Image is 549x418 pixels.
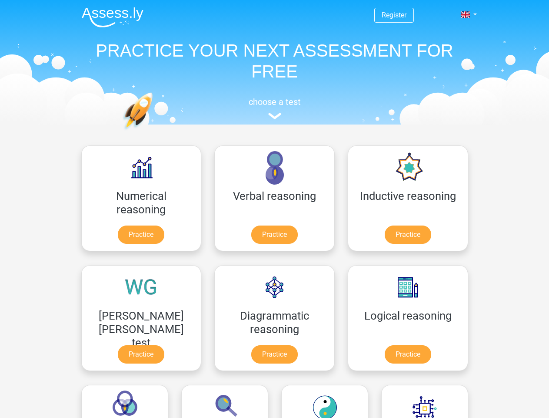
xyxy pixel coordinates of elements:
img: Assessly [82,7,143,27]
a: Practice [385,345,431,364]
a: Practice [251,345,298,364]
img: practice [123,92,186,171]
h5: choose a test [75,97,475,107]
img: assessment [268,113,281,119]
a: Practice [118,345,164,364]
a: Practice [251,226,298,244]
h1: PRACTICE YOUR NEXT ASSESSMENT FOR FREE [75,40,475,82]
a: Register [382,11,406,19]
a: Practice [385,226,431,244]
a: Practice [118,226,164,244]
a: choose a test [75,97,475,120]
